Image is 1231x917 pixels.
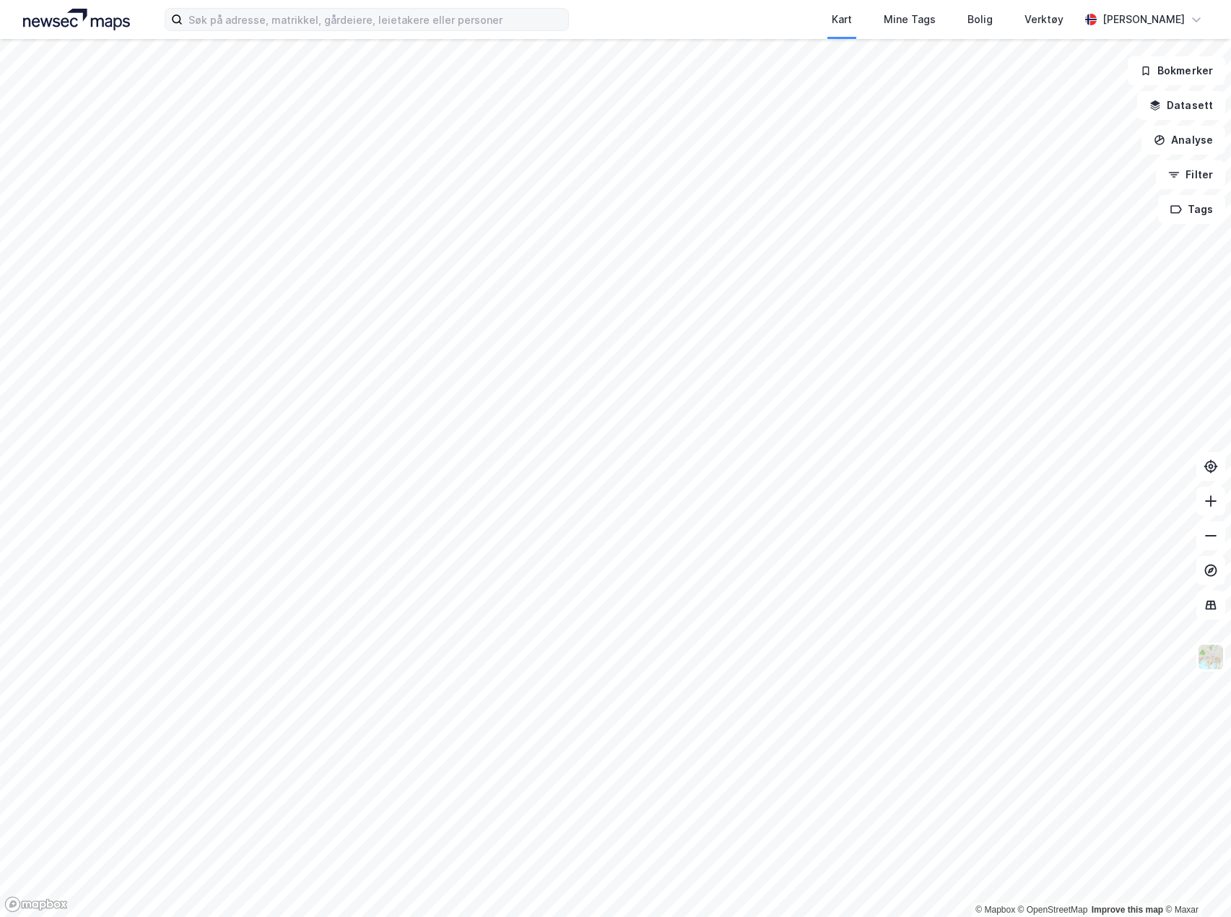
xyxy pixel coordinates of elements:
div: [PERSON_NAME] [1102,11,1185,28]
iframe: Chat Widget [1159,848,1231,917]
div: Kontrollprogram for chat [1159,848,1231,917]
div: Bolig [967,11,993,28]
div: Mine Tags [884,11,936,28]
input: Søk på adresse, matrikkel, gårdeiere, leietakere eller personer [183,9,568,30]
div: Kart [832,11,852,28]
img: logo.a4113a55bc3d86da70a041830d287a7e.svg [23,9,130,30]
div: Verktøy [1025,11,1063,28]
